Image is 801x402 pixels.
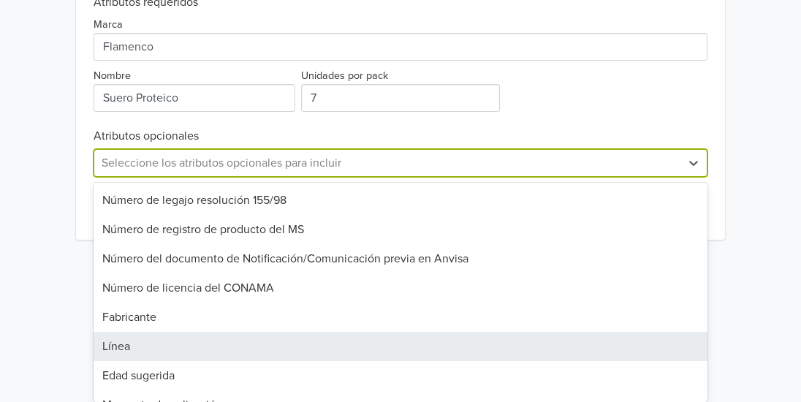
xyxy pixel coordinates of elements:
div: Número del documento de Notificación/Comunicación previa en Anvisa [94,244,707,273]
label: Nombre [94,68,131,84]
div: Número de registro de producto del MS [94,215,707,244]
h6: Atributos opcionales [94,129,707,143]
div: Número de legajo resolución 155/98 [94,186,707,215]
div: Fabricante [94,303,707,332]
div: Número de licencia del CONAMA [94,273,707,303]
div: Línea [94,332,707,361]
label: Marca [94,17,123,33]
label: Unidades por pack [301,68,388,84]
div: Edad sugerida [94,361,707,390]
